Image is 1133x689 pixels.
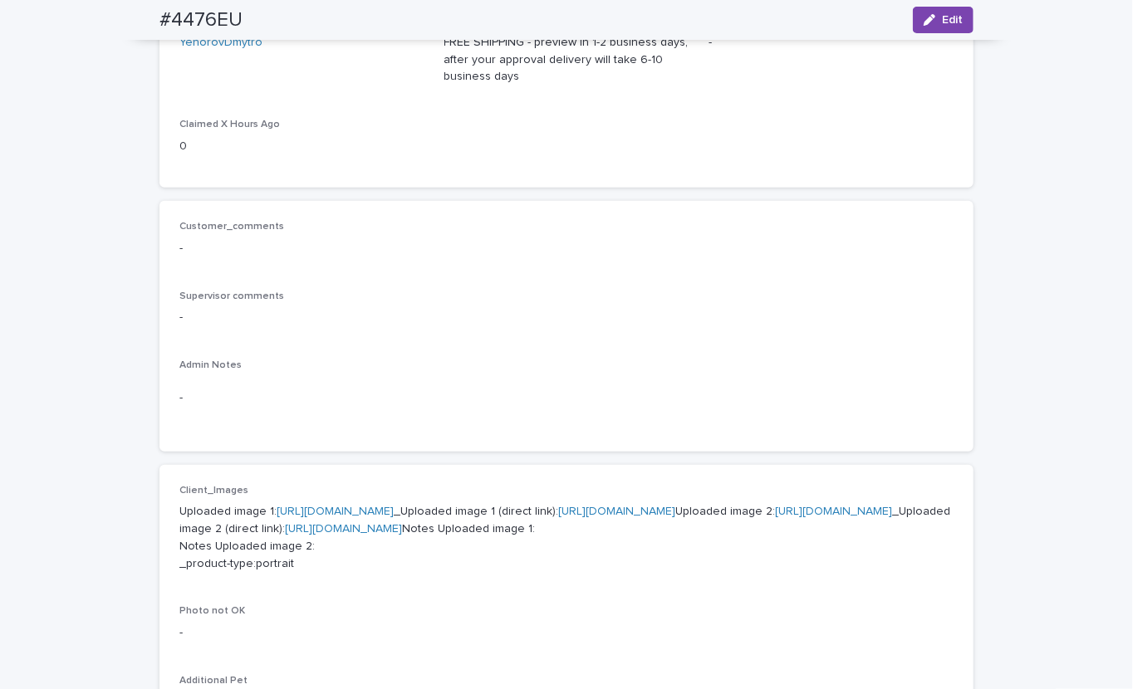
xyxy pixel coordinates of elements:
p: - [709,34,954,51]
a: YehorovDmytro [179,34,262,51]
p: 0 [179,138,424,155]
a: [URL][DOMAIN_NAME] [775,506,892,517]
span: Client_Images [179,486,248,496]
h2: #4476EU [159,8,243,32]
span: Admin Notes [179,360,242,370]
p: - [179,624,954,642]
p: Uploaded image 1: _Uploaded image 1 (direct link): Uploaded image 2: _Uploaded image 2 (direct li... [179,503,954,572]
p: - [179,389,954,407]
span: Supervisor comments [179,291,284,301]
span: Customer_comments [179,222,284,232]
button: Edit [913,7,974,33]
a: [URL][DOMAIN_NAME] [277,506,394,517]
p: - [179,240,954,257]
span: Photo not OK [179,606,245,616]
p: FREE SHIPPING - preview in 1-2 business days, after your approval delivery will take 6-10 busines... [444,34,689,86]
a: [URL][DOMAIN_NAME] [558,506,675,517]
p: - [179,309,954,326]
a: [URL][DOMAIN_NAME] [285,523,402,535]
span: Claimed X Hours Ago [179,120,280,129]
span: Edit [942,14,963,26]
span: Additional Pet [179,676,248,686]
